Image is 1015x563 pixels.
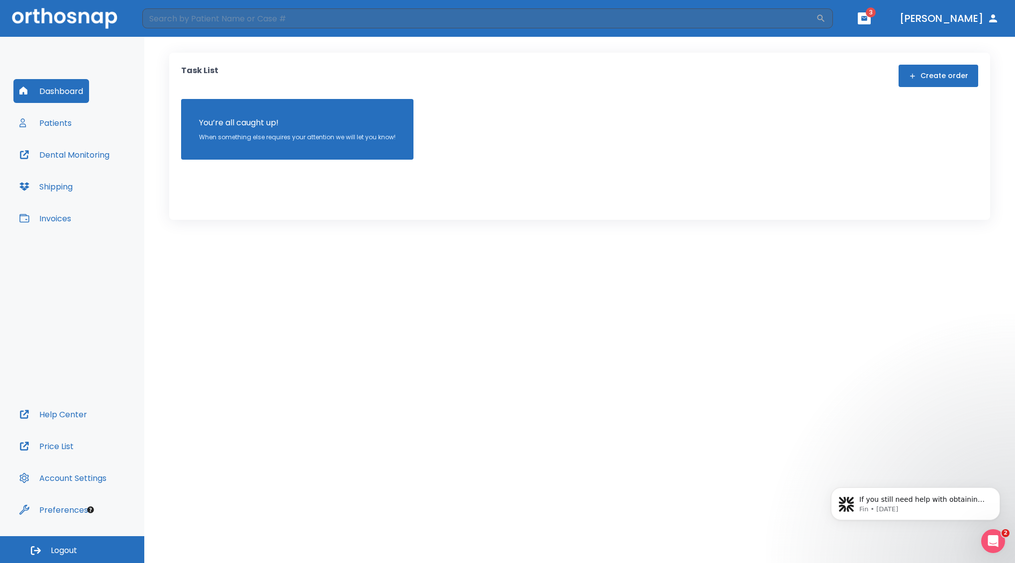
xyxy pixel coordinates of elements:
[899,65,978,87] button: Create order
[12,8,117,28] img: Orthosnap
[866,7,876,17] span: 3
[51,545,77,556] span: Logout
[13,143,115,167] button: Dental Monitoring
[142,8,816,28] input: Search by Patient Name or Case #
[13,402,93,426] button: Help Center
[13,434,80,458] button: Price List
[896,9,1003,27] button: [PERSON_NAME]
[13,111,78,135] button: Patients
[13,175,79,198] button: Shipping
[199,133,396,142] p: When something else requires your attention we will let you know!
[13,498,94,522] button: Preferences
[86,505,95,514] div: Tooltip anchor
[981,529,1005,553] iframe: Intercom live chat
[13,466,112,490] button: Account Settings
[816,467,1015,536] iframe: Intercom notifications message
[181,65,218,87] p: Task List
[13,79,89,103] button: Dashboard
[13,206,77,230] button: Invoices
[1002,529,1010,537] span: 2
[199,117,396,129] p: You’re all caught up!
